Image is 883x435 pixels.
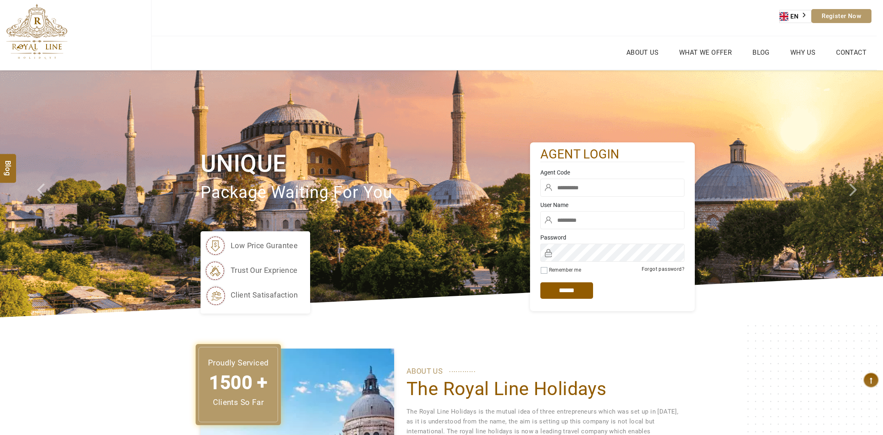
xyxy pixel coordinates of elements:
a: Check next prev [26,70,70,317]
li: client satisafaction [205,285,298,305]
a: Check next image [839,70,883,317]
a: What we Offer [677,47,734,58]
h1: Unique [201,148,530,179]
label: Remember me [549,267,581,273]
h1: The Royal Line Holidays [406,377,682,400]
a: Blog [750,47,772,58]
p: ABOUT US [406,365,682,377]
label: Password [540,233,684,242]
a: Why Us [788,47,818,58]
a: About Us [624,47,661,58]
label: User Name [540,201,684,209]
aside: Language selected: English [779,10,811,23]
a: Contact [834,47,869,58]
span: ............ [449,363,476,376]
a: Register Now [811,9,871,23]
li: low price gurantee [205,235,298,256]
span: Blog [3,161,14,167]
p: package waiting for you [201,179,530,207]
h2: agent login [540,147,684,163]
a: Forgot password? [642,266,684,272]
img: The Royal Line Holidays [6,4,68,59]
li: trust our exprience [205,260,298,281]
div: Language [779,10,811,23]
label: Agent Code [540,168,684,177]
a: EN [780,10,811,23]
